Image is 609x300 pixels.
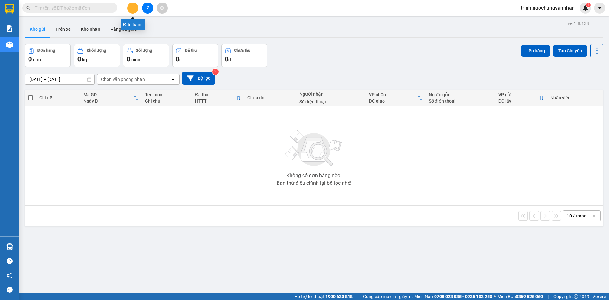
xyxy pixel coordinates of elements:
[37,48,55,53] div: Đơn hàng
[494,295,496,298] span: ⚪️
[294,293,353,300] span: Hỗ trợ kỹ thuật:
[592,213,597,218] svg: open
[131,6,135,10] span: plus
[234,48,250,53] div: Chưa thu
[80,90,142,106] th: Toggle SortBy
[247,95,293,100] div: Chưa thu
[33,57,41,62] span: đơn
[127,3,138,14] button: plus
[516,294,543,299] strong: 0369 525 060
[429,92,492,97] div: Người gửi
[25,74,94,84] input: Select a date range.
[594,3,605,14] button: caret-down
[176,55,179,63] span: 0
[357,293,358,300] span: |
[160,6,164,10] span: aim
[195,98,236,103] div: HTTT
[185,48,197,53] div: Đã thu
[228,57,231,62] span: đ
[131,57,140,62] span: món
[282,126,346,170] img: svg+xml;base64,PHN2ZyBjbGFzcz0ibGlzdC1wbHVnX19zdmciIHhtbG5zPSJodHRwOi8vd3d3LnczLm9yZy8yMDAwL3N2Zy...
[83,98,134,103] div: Ngày ĐH
[123,44,169,67] button: Số lượng0món
[434,294,492,299] strong: 0708 023 035 - 0935 103 250
[6,243,13,250] img: warehouse-icon
[145,98,189,103] div: Ghi chú
[145,92,189,97] div: Tên món
[498,98,539,103] div: ĐC lấy
[25,44,71,67] button: Đơn hàng0đơn
[497,293,543,300] span: Miền Bắc
[179,57,182,62] span: đ
[277,181,351,186] div: Bạn thử điều chỉnh lại bộ lọc nhé!
[550,95,600,100] div: Nhân viên
[142,3,153,14] button: file-add
[498,92,539,97] div: VP gửi
[145,6,150,10] span: file-add
[495,90,547,106] th: Toggle SortBy
[429,98,492,103] div: Số điện thoại
[87,48,106,53] div: Khối lượng
[172,44,218,67] button: Đã thu0đ
[6,25,13,32] img: solution-icon
[77,55,81,63] span: 0
[299,91,363,97] div: Người nhận
[170,77,175,82] svg: open
[7,287,13,293] span: message
[82,57,87,62] span: kg
[568,20,589,27] div: ver 1.8.138
[597,5,603,11] span: caret-down
[76,22,105,37] button: Kho nhận
[25,22,50,37] button: Kho gửi
[521,45,550,57] button: Lên hàng
[567,213,586,219] div: 10 / trang
[225,55,228,63] span: 0
[39,95,77,100] div: Chi tiết
[587,3,589,7] span: 1
[574,294,578,299] span: copyright
[192,90,244,106] th: Toggle SortBy
[286,173,342,178] div: Không có đơn hàng nào.
[127,55,130,63] span: 0
[7,272,13,278] span: notification
[6,41,13,48] img: warehouse-icon
[74,44,120,67] button: Khối lượng0kg
[325,294,353,299] strong: 1900 633 818
[366,90,426,106] th: Toggle SortBy
[157,3,168,14] button: aim
[83,92,134,97] div: Mã GD
[26,6,31,10] span: search
[212,69,219,75] sup: 2
[586,3,591,7] sup: 1
[363,293,413,300] span: Cung cấp máy in - giấy in:
[101,76,145,83] div: Chọn văn phòng nhận
[7,258,13,264] span: question-circle
[548,293,549,300] span: |
[5,4,14,14] img: logo-vxr
[195,92,236,97] div: Đã thu
[553,45,587,57] button: Tạo Chuyến
[28,55,32,63] span: 0
[299,99,363,104] div: Số điện thoại
[221,44,267,67] button: Chưa thu0đ
[369,98,418,103] div: ĐC giao
[369,92,418,97] div: VP nhận
[35,4,110,11] input: Tìm tên, số ĐT hoặc mã đơn
[50,22,76,37] button: Trên xe
[105,22,142,37] button: Hàng đã giao
[136,48,152,53] div: Số lượng
[516,4,580,12] span: trinh.ngochungvannhan
[182,72,215,85] button: Bộ lọc
[583,5,588,11] img: icon-new-feature
[414,293,492,300] span: Miền Nam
